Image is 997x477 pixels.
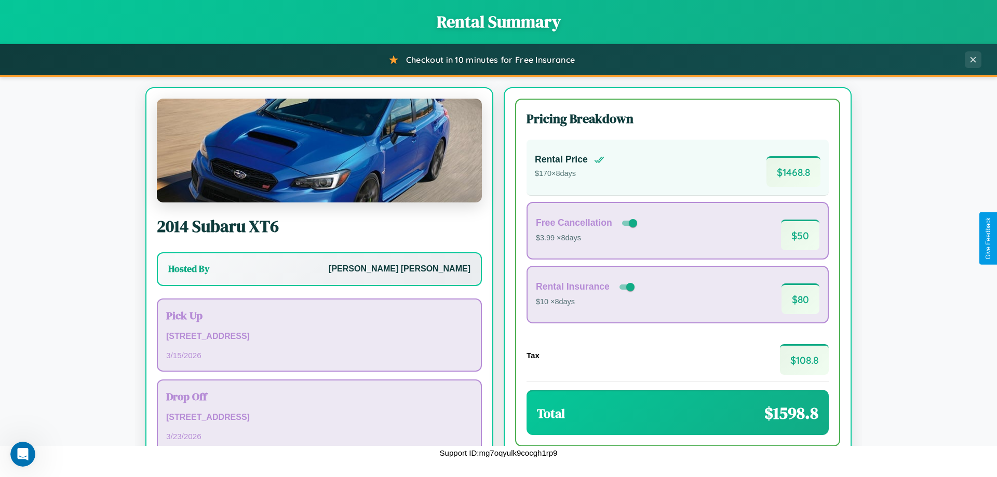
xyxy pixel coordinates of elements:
[157,99,482,202] img: Subaru XT6
[780,344,829,375] span: $ 108.8
[527,110,829,127] h3: Pricing Breakdown
[166,329,473,344] p: [STREET_ADDRESS]
[985,217,992,260] div: Give Feedback
[166,348,473,362] p: 3 / 15 / 2026
[536,295,637,309] p: $10 × 8 days
[537,405,565,422] h3: Total
[166,410,473,425] p: [STREET_ADDRESS]
[781,220,819,250] span: $ 50
[10,442,35,467] iframe: Intercom live chat
[536,231,639,245] p: $3.99 × 8 days
[168,263,209,275] h3: Hosted By
[535,154,588,165] h4: Rental Price
[527,351,540,360] h4: Tax
[406,54,575,65] span: Checkout in 10 minutes for Free Insurance
[536,281,610,292] h4: Rental Insurance
[766,156,820,187] span: $ 1468.8
[166,429,473,443] p: 3 / 23 / 2026
[764,402,818,425] span: $ 1598.8
[782,283,819,314] span: $ 80
[166,308,473,323] h3: Pick Up
[157,215,482,238] h2: 2014 Subaru XT6
[329,262,470,277] p: [PERSON_NAME] [PERSON_NAME]
[166,389,473,404] h3: Drop Off
[440,446,558,460] p: Support ID: mg7oqyulk9cocgh1rp9
[10,10,987,33] h1: Rental Summary
[535,167,604,181] p: $ 170 × 8 days
[536,217,612,228] h4: Free Cancellation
